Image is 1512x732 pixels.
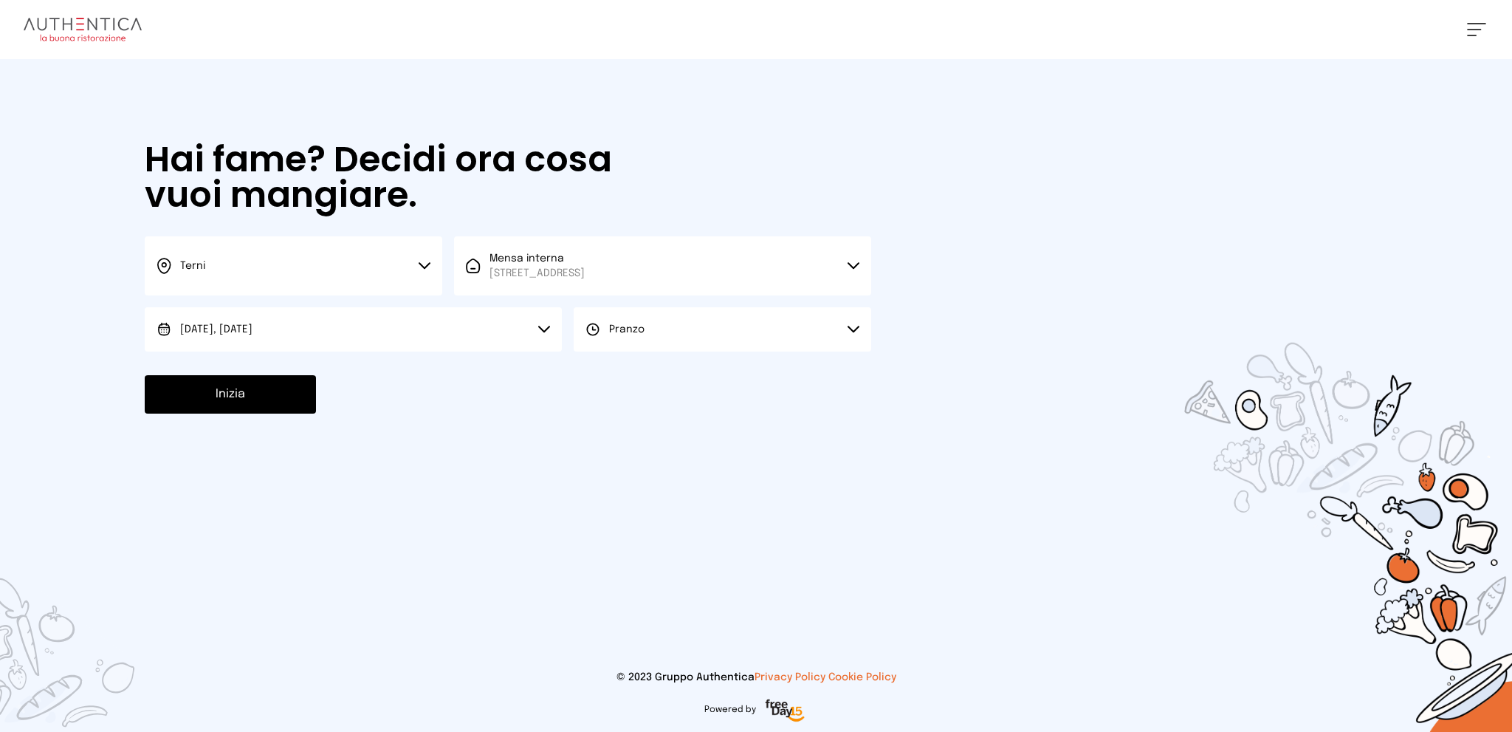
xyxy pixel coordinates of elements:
span: Pranzo [609,324,645,335]
img: logo-freeday.3e08031.png [762,697,808,726]
a: Cookie Policy [828,672,896,683]
img: sticker-selezione-mensa.70a28f7.png [1099,258,1512,732]
button: [DATE], [DATE] [145,307,562,352]
button: Inizia [145,375,316,414]
span: [STREET_ADDRESS] [489,266,585,281]
button: Mensa interna[STREET_ADDRESS] [454,236,871,295]
a: Privacy Policy [755,672,825,683]
span: Powered by [704,704,756,716]
p: © 2023 Gruppo Authentica [24,670,1488,685]
span: Terni [180,261,205,271]
button: Terni [145,236,442,295]
img: logo.8f33a47.png [24,18,142,41]
h1: Hai fame? Decidi ora cosa vuoi mangiare. [145,142,690,213]
span: [DATE], [DATE] [180,324,252,335]
span: Mensa interna [489,251,585,281]
button: Pranzo [574,307,871,352]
